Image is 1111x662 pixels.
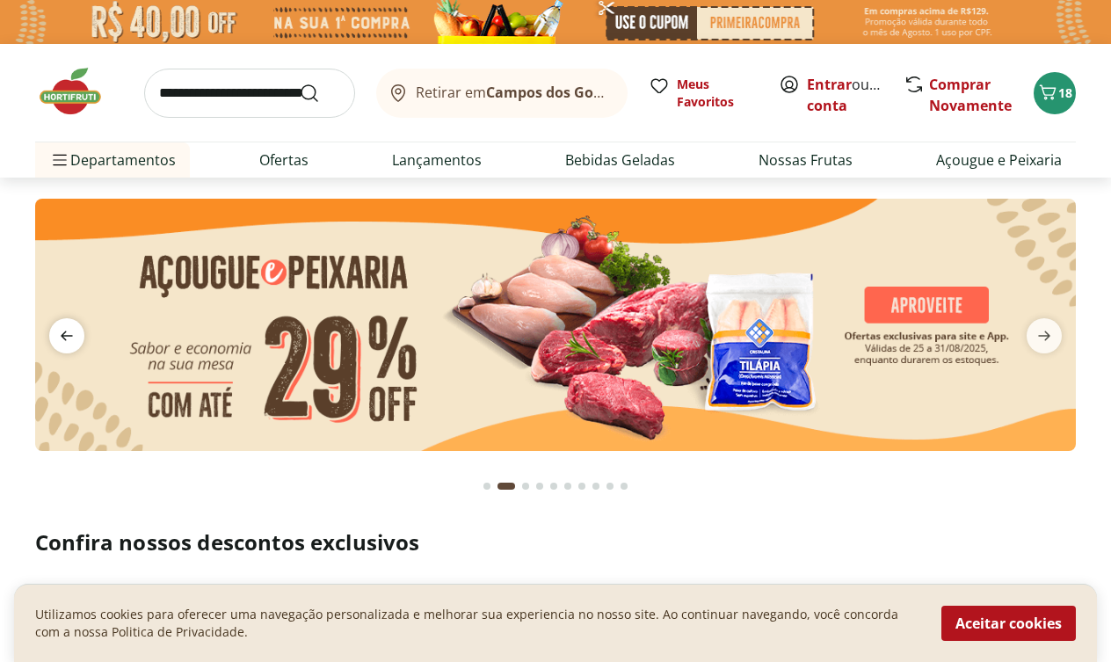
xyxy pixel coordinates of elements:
[35,65,123,118] img: Hortifruti
[49,139,70,181] button: Menu
[35,606,920,641] p: Utilizamos cookies para oferecer uma navegação personalizada e melhorar sua experiencia no nosso ...
[480,465,494,507] button: Go to page 1 from fs-carousel
[35,528,1076,557] h2: Confira nossos descontos exclusivos
[35,318,98,353] button: previous
[1013,318,1076,353] button: next
[759,149,853,171] a: Nossas Frutas
[936,149,1062,171] a: Açougue e Peixaria
[649,76,758,111] a: Meus Favoritos
[1058,84,1072,101] span: 18
[929,75,1012,115] a: Comprar Novamente
[486,83,805,102] b: Campos dos Goytacazes/[GEOGRAPHIC_DATA]
[617,465,631,507] button: Go to page 10 from fs-carousel
[807,74,885,116] span: ou
[259,149,309,171] a: Ofertas
[677,76,758,111] span: Meus Favoritos
[533,465,547,507] button: Go to page 4 from fs-carousel
[807,75,852,94] a: Entrar
[35,199,1076,451] img: açougue
[547,465,561,507] button: Go to page 5 from fs-carousel
[519,465,533,507] button: Go to page 3 from fs-carousel
[561,465,575,507] button: Go to page 6 from fs-carousel
[565,149,675,171] a: Bebidas Geladas
[299,83,341,104] button: Submit Search
[144,69,355,118] input: search
[376,69,628,118] button: Retirar emCampos dos Goytacazes/[GEOGRAPHIC_DATA]
[494,465,519,507] button: Current page from fs-carousel
[589,465,603,507] button: Go to page 8 from fs-carousel
[392,149,482,171] a: Lançamentos
[807,75,904,115] a: Criar conta
[1034,72,1076,114] button: Carrinho
[603,465,617,507] button: Go to page 9 from fs-carousel
[941,606,1076,641] button: Aceitar cookies
[575,465,589,507] button: Go to page 7 from fs-carousel
[49,139,176,181] span: Departamentos
[416,84,610,100] span: Retirar em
